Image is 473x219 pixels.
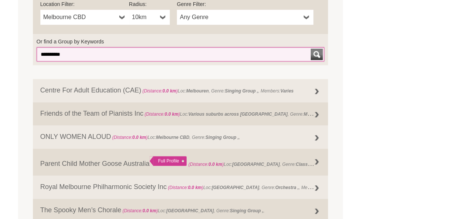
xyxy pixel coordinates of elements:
[43,13,116,22] span: Melbourne CBD
[40,10,129,25] a: Melbourne CBD
[177,0,313,8] label: Genre Filter:
[188,185,202,190] strong: 0.0 km
[145,112,180,117] span: (Distance: )
[121,208,264,213] span: Loc: , Genre: ,
[296,160,333,167] strong: Class Workshop ,
[166,208,214,213] strong: [GEOGRAPHIC_DATA]
[123,208,158,213] span: (Distance: )
[129,10,170,25] a: 10km
[143,110,357,117] span: Loc: , Genre: ,
[232,162,280,167] strong: [GEOGRAPHIC_DATA]
[142,88,178,94] span: (Distance: )
[168,185,203,190] span: (Distance: )
[180,13,301,22] span: Any Genre
[33,102,328,125] a: Friends of the Team of Pianists Inc (Distance:0.0 km)Loc:Various suburbs across [GEOGRAPHIC_DATA]...
[111,135,240,140] span: Loc: , Genre: ,
[132,135,146,140] strong: 0.0 km
[150,156,187,166] div: Full Profile
[205,135,239,140] strong: Singing Group ,
[156,135,189,140] strong: Melbourne CBD
[230,208,263,213] strong: Singing Group ,
[129,0,170,8] label: Radius:
[132,13,157,22] span: 10km
[225,88,258,94] strong: Singing Group ,
[112,135,148,140] span: (Distance: )
[141,88,294,94] span: Loc: , Genre: , Members:
[33,176,328,199] a: Royal Melbourne Philharmonic Society Inc (Distance:0.0 km)Loc:[GEOGRAPHIC_DATA], Genre:Orchestra ...
[280,88,294,94] strong: Varies
[142,208,156,213] strong: 0.0 km
[208,162,222,167] strong: 0.0 km
[212,185,259,190] strong: [GEOGRAPHIC_DATA]
[186,88,209,94] strong: Melbouren
[40,0,129,8] label: Location Filter:
[188,160,334,167] span: Loc: , Genre: ,
[188,162,224,167] span: (Distance: )
[37,38,325,45] label: Or find a Group by Keywords
[321,185,328,190] strong: 160
[165,112,178,117] strong: 0.0 km
[275,185,299,190] strong: Orchestra ,
[33,149,328,176] a: Parent Child Mother Goose Australia Full Profile (Distance:0.0 km)Loc:[GEOGRAPHIC_DATA], Genre:Cl...
[33,125,328,149] a: ONLY WOMEN ALOUD (Distance:0.0 km)Loc:Melbourne CBD, Genre:Singing Group ,,
[304,110,356,117] strong: Music Session (regular) ,
[188,112,288,117] strong: Various suburbs across [GEOGRAPHIC_DATA]
[177,10,313,25] a: Any Genre
[33,79,328,102] a: Centre For Adult Education (CAE) (Distance:0.0 km)Loc:Melbouren, Genre:Singing Group ,, Members:V...
[167,183,328,191] span: Loc: , Genre: , Members:
[162,88,176,94] strong: 0.0 km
